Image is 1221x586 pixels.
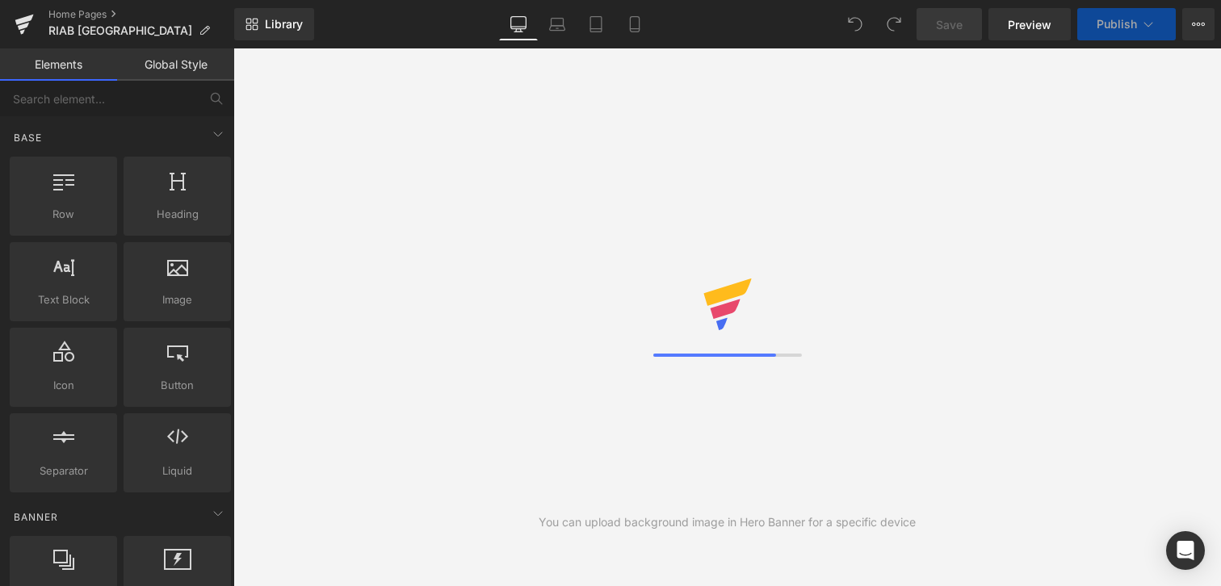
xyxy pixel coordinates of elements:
span: Save [936,16,963,33]
span: Base [12,130,44,145]
a: Global Style [117,48,234,81]
span: Separator [15,463,112,479]
span: Library [265,17,303,31]
span: Liquid [128,463,226,479]
div: Open Intercom Messenger [1166,531,1205,570]
button: Redo [878,8,910,40]
span: RIAB [GEOGRAPHIC_DATA] [48,24,192,37]
a: Mobile [615,8,654,40]
span: Icon [15,377,112,394]
a: Preview [988,8,1071,40]
span: Row [15,206,112,223]
span: Image [128,291,226,308]
span: Preview [1008,16,1051,33]
button: Undo [839,8,871,40]
span: Publish [1097,18,1137,31]
span: Banner [12,509,60,525]
span: Button [128,377,226,394]
a: Tablet [577,8,615,40]
a: Laptop [538,8,577,40]
a: Home Pages [48,8,234,21]
div: You can upload background image in Hero Banner for a specific device [539,513,916,531]
a: Desktop [499,8,538,40]
a: New Library [234,8,314,40]
button: Publish [1077,8,1176,40]
button: More [1182,8,1215,40]
span: Text Block [15,291,112,308]
span: Heading [128,206,226,223]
